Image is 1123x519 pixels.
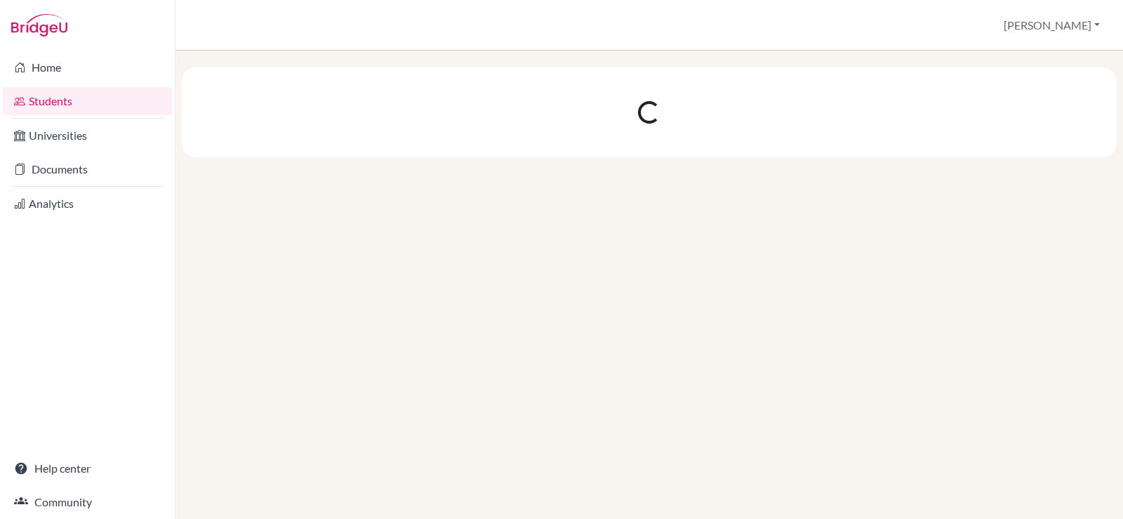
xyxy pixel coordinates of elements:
[3,121,172,150] a: Universities
[11,14,67,37] img: Bridge-U
[997,12,1106,39] button: [PERSON_NAME]
[3,488,172,516] a: Community
[3,190,172,218] a: Analytics
[3,87,172,115] a: Students
[3,454,172,482] a: Help center
[3,155,172,183] a: Documents
[3,53,172,81] a: Home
